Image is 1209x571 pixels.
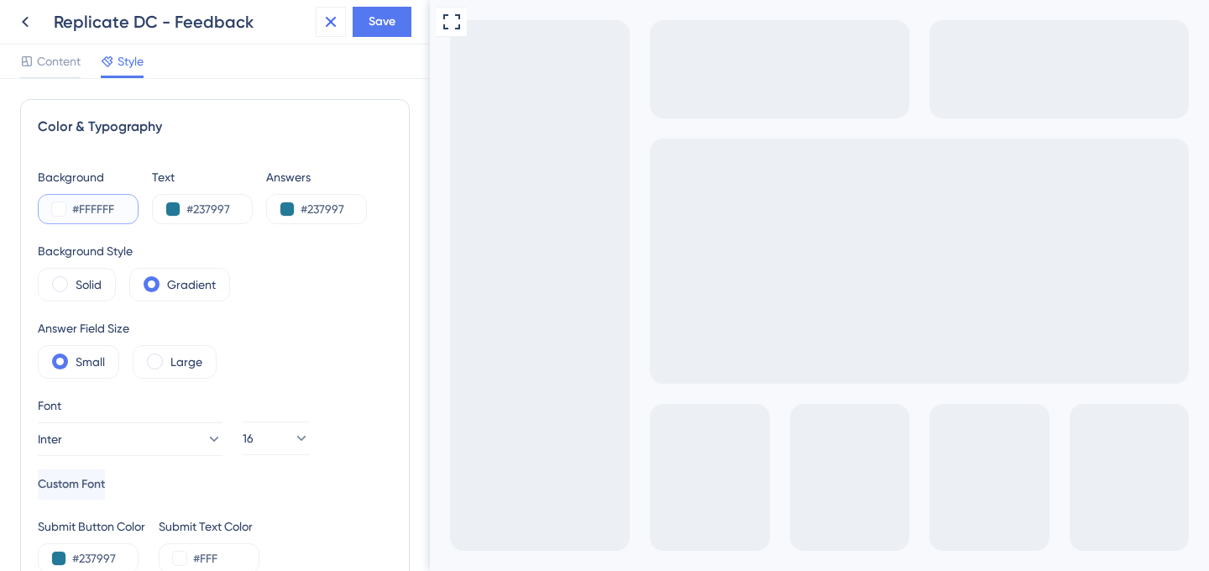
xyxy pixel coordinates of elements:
div: Have you used the new 'Replicate' Dynamic category feature? [20,44,364,84]
div: radio group [13,97,364,158]
span: Inter [38,429,62,449]
label: Large [170,352,202,372]
div: Multiple choices rating [13,97,364,171]
label: Small [76,352,105,372]
button: 16 [243,422,310,455]
div: Submit Button Color [38,516,145,537]
div: Text [152,167,253,187]
button: Inter [38,422,222,456]
span: Style [118,51,144,71]
div: Close survey [344,13,364,34]
button: Custom Font [38,469,105,500]
div: Background Style [38,241,230,261]
div: Font [38,396,222,416]
span: 16 [243,428,254,448]
div: Answer Field Size [38,318,217,338]
label: Gradient [167,275,216,295]
div: Answers [266,167,367,187]
label: Solid [76,275,102,295]
div: Background [38,167,139,187]
span: Content [37,51,81,71]
span: Custom Font [38,474,105,495]
div: Replicate DC - Feedback [54,10,309,34]
div: Submit Text Color [159,516,259,537]
span: Save [369,12,395,32]
button: Save [353,7,411,37]
div: Color & Typography [38,117,392,137]
label: No [46,138,62,151]
label: Yes [46,104,66,118]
